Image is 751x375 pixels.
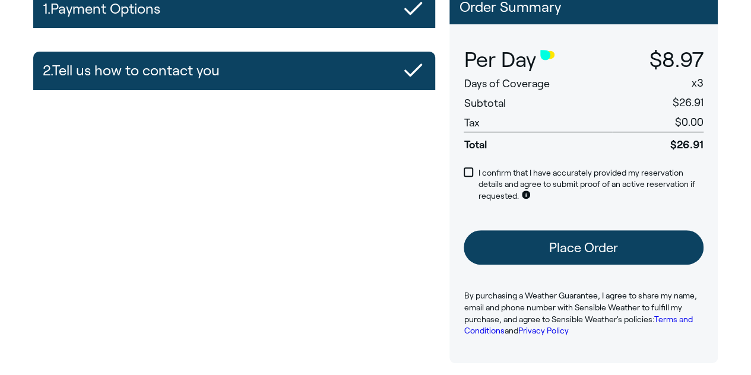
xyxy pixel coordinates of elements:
span: $26.91 [673,97,704,109]
span: $26.91 [612,132,704,152]
p: By purchasing a Weather Guarantee, I agree to share my name, email and phone number with Sensible... [464,290,704,336]
span: Subtotal [464,97,505,109]
span: Days of Coverage [464,78,549,90]
span: $8.97 [649,48,704,71]
span: $0.00 [675,116,704,128]
a: Privacy Policy [518,326,568,335]
h2: 2. Tell us how to contact you [43,56,220,85]
span: Per Day [464,48,535,72]
button: Place Order [464,230,704,265]
button: 2.Tell us how to contact you [33,52,435,90]
p: I confirm that I have accurately provided my reservation details and agree to submit proof of an ... [478,167,704,202]
span: Tax [464,117,479,129]
span: x 3 [692,77,704,89]
span: Total [464,132,612,152]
